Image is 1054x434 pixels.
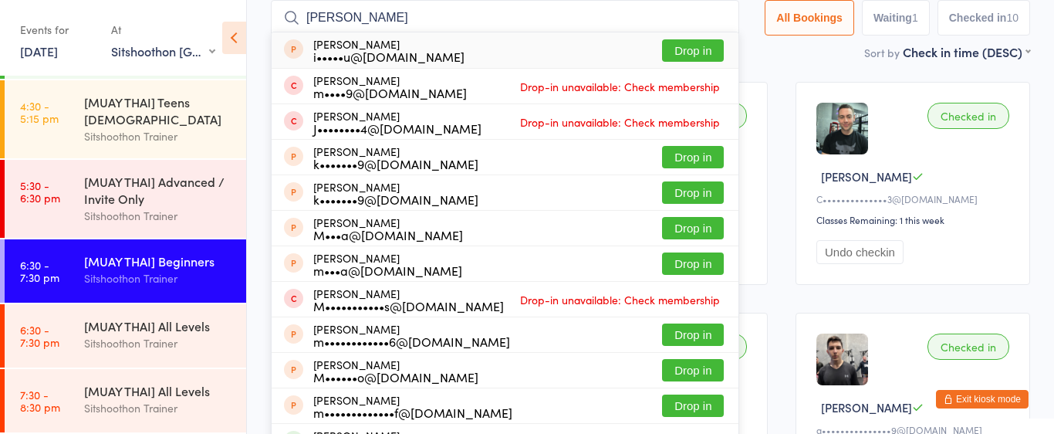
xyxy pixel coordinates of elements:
[313,264,462,276] div: m•••a@[DOMAIN_NAME]
[20,100,59,124] time: 4:30 - 5:15 pm
[84,270,233,287] div: Sitshoothon Trainer
[662,146,724,168] button: Drop in
[516,75,724,98] span: Drop-in unavailable: Check membership
[84,93,233,127] div: [MUAY THAI] Teens [DEMOGRAPHIC_DATA]
[313,371,478,383] div: M••••••o@[DOMAIN_NAME]
[20,259,59,283] time: 6:30 - 7:30 pm
[84,334,233,352] div: Sitshoothon Trainer
[516,110,724,134] span: Drop-in unavailable: Check membership
[821,399,912,415] span: [PERSON_NAME]
[111,17,215,42] div: At
[662,324,724,346] button: Drop in
[313,74,467,99] div: [PERSON_NAME]
[313,394,512,419] div: [PERSON_NAME]
[5,80,246,158] a: 4:30 -5:15 pm[MUAY THAI] Teens [DEMOGRAPHIC_DATA]Sitshoothon Trainer
[927,334,1009,360] div: Checked in
[816,213,1014,226] div: Classes Remaining: 1 this week
[816,240,904,264] button: Undo checkin
[111,42,215,59] div: Sitshoothon [GEOGRAPHIC_DATA]
[84,382,233,399] div: [MUAY THAI] All Levels
[313,193,478,205] div: k•••••••9@[DOMAIN_NAME]
[662,253,724,275] button: Drop in
[864,45,900,60] label: Sort by
[20,42,58,59] a: [DATE]
[313,181,478,205] div: [PERSON_NAME]
[84,317,233,334] div: [MUAY THAI] All Levels
[936,390,1029,409] button: Exit kiosk mode
[313,300,504,312] div: M•••••••••••s@[DOMAIN_NAME]
[662,359,724,381] button: Drop in
[84,207,233,225] div: Sitshoothon Trainer
[662,39,724,62] button: Drop in
[5,304,246,368] a: 6:30 -7:30 pm[MUAY THAI] All LevelsSitshoothon Trainer
[313,287,504,312] div: [PERSON_NAME]
[816,334,868,385] img: image1720766041.png
[313,252,462,276] div: [PERSON_NAME]
[516,288,724,311] span: Drop-in unavailable: Check membership
[313,358,478,383] div: [PERSON_NAME]
[20,179,60,204] time: 5:30 - 6:30 pm
[5,160,246,238] a: 5:30 -6:30 pm[MUAY THAI] Advanced / Invite OnlySitshoothon Trainer
[313,406,512,419] div: m•••••••••••••f@[DOMAIN_NAME]
[5,239,246,303] a: 6:30 -7:30 pm[MUAY THAI] BeginnersSitshoothon Trainer
[1006,12,1019,24] div: 10
[313,50,465,63] div: i•••••u@[DOMAIN_NAME]
[20,17,96,42] div: Events for
[313,110,481,134] div: [PERSON_NAME]
[5,369,246,432] a: 7:30 -8:30 pm[MUAY THAI] All LevelsSitshoothon Trainer
[912,12,918,24] div: 1
[313,335,510,348] div: m••••••••••••6@[DOMAIN_NAME]
[313,38,465,63] div: [PERSON_NAME]
[313,158,478,170] div: k•••••••9@[DOMAIN_NAME]
[816,192,1014,205] div: C••••••••••••••3@[DOMAIN_NAME]
[20,324,59,348] time: 6:30 - 7:30 pm
[313,216,463,241] div: [PERSON_NAME]
[84,399,233,417] div: Sitshoothon Trainer
[821,168,912,185] span: [PERSON_NAME]
[313,323,510,348] div: [PERSON_NAME]
[84,173,233,207] div: [MUAY THAI] Advanced / Invite Only
[927,103,1009,129] div: Checked in
[20,388,60,413] time: 7:30 - 8:30 pm
[313,145,478,170] div: [PERSON_NAME]
[313,229,463,241] div: M•••a@[DOMAIN_NAME]
[84,127,233,145] div: Sitshoothon Trainer
[662,181,724,204] button: Drop in
[903,43,1030,60] div: Check in time (DESC)
[84,253,233,270] div: [MUAY THAI] Beginners
[662,217,724,239] button: Drop in
[313,86,467,99] div: m••••9@[DOMAIN_NAME]
[313,122,481,134] div: J••••••••4@[DOMAIN_NAME]
[816,103,868,154] img: image1724056292.png
[662,395,724,417] button: Drop in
